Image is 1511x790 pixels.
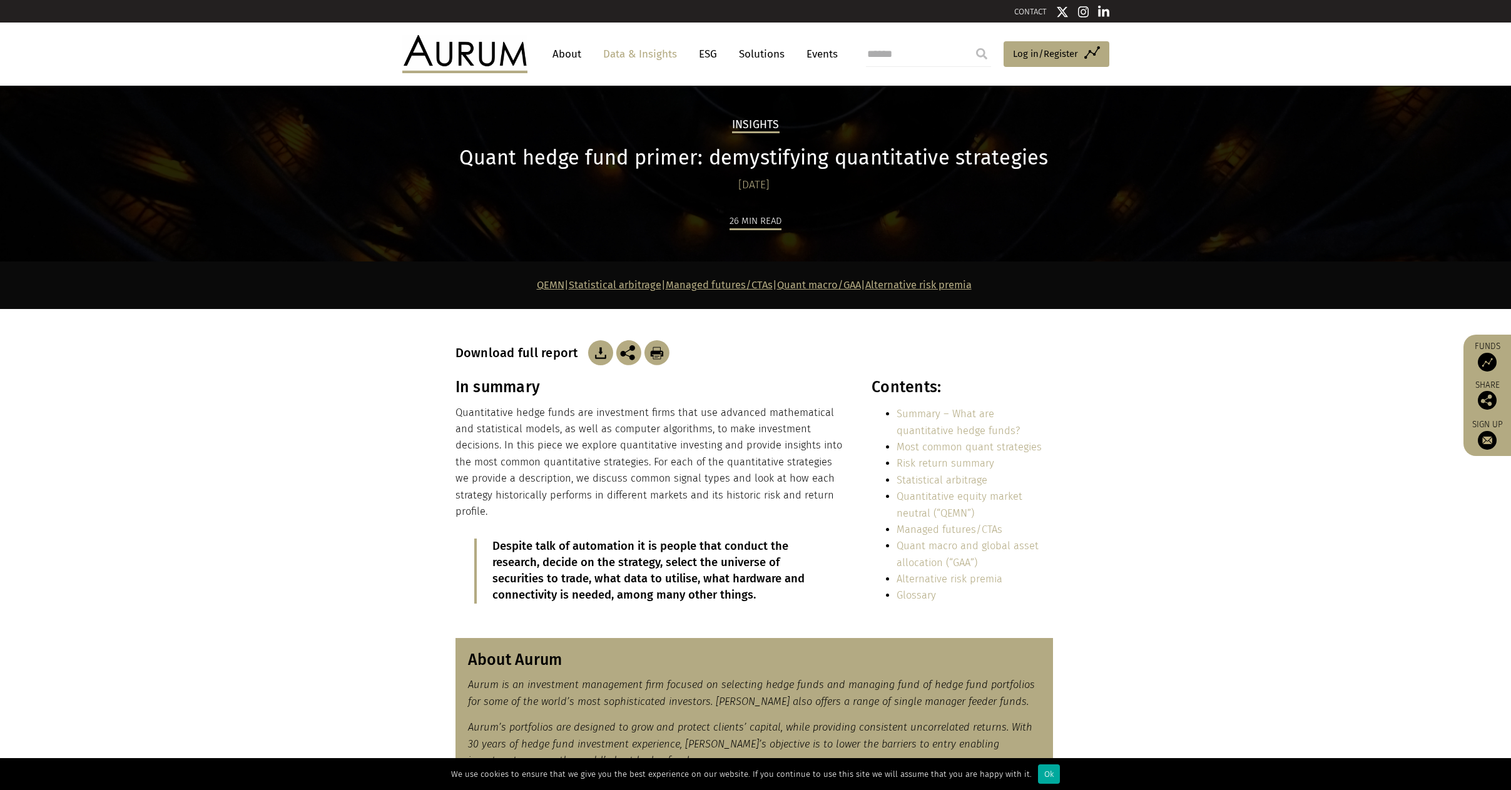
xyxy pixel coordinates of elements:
[569,279,661,291] a: Statistical arbitrage
[730,213,781,230] div: 26 min read
[897,441,1042,453] a: Most common quant strategies
[897,457,994,469] a: Risk return summary
[1056,6,1069,18] img: Twitter icon
[468,651,1040,669] h3: About Aurum
[733,43,791,66] a: Solutions
[455,405,845,520] p: Quantitative hedge funds are investment firms that use advanced mathematical and statistical mode...
[897,540,1039,568] a: Quant macro and global asset allocation (“GAA”)
[455,378,845,397] h3: In summary
[732,118,780,133] h2: Insights
[897,589,936,601] a: Glossary
[537,279,972,291] strong: | | | |
[777,279,861,291] a: Quant macro/GAA
[897,474,987,486] a: Statistical arbitrage
[1470,419,1505,450] a: Sign up
[897,490,1022,519] a: Quantitative equity market neutral (“QEMN”)
[468,721,1032,766] em: Aurum’s portfolios are designed to grow and protect clients’ capital, while providing consistent ...
[1098,6,1109,18] img: Linkedin icon
[455,345,585,360] h3: Download full report
[492,539,810,604] p: Despite talk of automation it is people that conduct the research, decide on the strategy, select...
[872,378,1052,397] h3: Contents:
[1014,7,1047,16] a: CONTACT
[468,679,1035,707] em: Aurum is an investment management firm focused on selecting hedge funds and managing fund of hedg...
[588,340,613,365] img: Download Article
[666,279,773,291] a: Managed futures/CTAs
[897,408,1020,436] a: Summary – What are quantitative hedge funds?
[402,35,527,73] img: Aurum
[1038,764,1060,784] div: Ok
[644,340,669,365] img: Download Article
[1470,341,1505,372] a: Funds
[597,43,683,66] a: Data & Insights
[897,573,1002,585] a: Alternative risk premia
[1478,353,1497,372] img: Access Funds
[455,146,1053,170] h1: Quant hedge fund primer: demystifying quantitative strategies
[616,340,641,365] img: Share this post
[693,43,723,66] a: ESG
[1013,46,1078,61] span: Log in/Register
[1004,41,1109,68] a: Log in/Register
[897,524,1002,535] a: Managed futures/CTAs
[1478,431,1497,450] img: Sign up to our newsletter
[1478,391,1497,410] img: Share this post
[546,43,588,66] a: About
[1470,381,1505,410] div: Share
[865,279,972,291] a: Alternative risk premia
[1078,6,1089,18] img: Instagram icon
[537,279,564,291] a: QEMN
[455,176,1053,194] div: [DATE]
[800,43,838,66] a: Events
[969,41,994,66] input: Submit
